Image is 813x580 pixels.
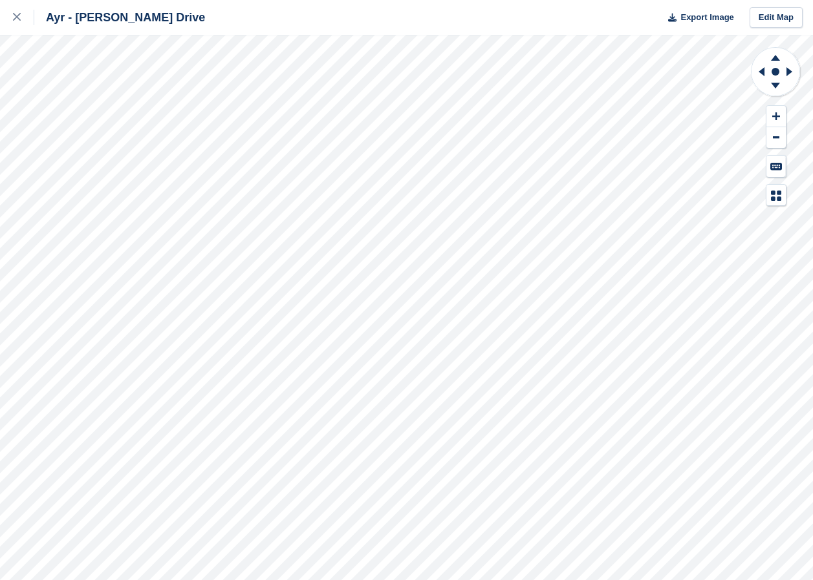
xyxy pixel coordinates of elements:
[766,185,786,206] button: Map Legend
[680,11,733,24] span: Export Image
[750,7,803,28] a: Edit Map
[766,127,786,149] button: Zoom Out
[34,10,205,25] div: Ayr - [PERSON_NAME] Drive
[660,7,734,28] button: Export Image
[766,106,786,127] button: Zoom In
[766,156,786,177] button: Keyboard Shortcuts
